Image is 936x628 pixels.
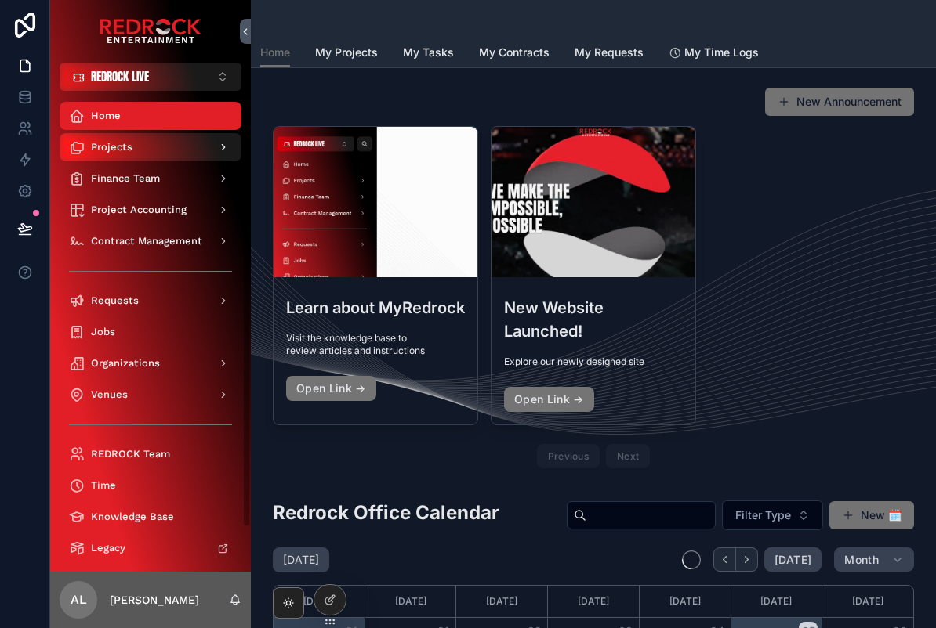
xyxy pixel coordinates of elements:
[504,387,594,412] a: Open Link →
[100,19,201,44] img: App logo
[829,501,914,529] button: New 🗓️
[60,471,241,500] a: Time
[825,586,911,617] div: [DATE]
[479,38,550,70] a: My Contracts
[60,133,241,161] a: Projects
[60,381,241,409] a: Venues
[91,235,202,247] span: Contract Management
[575,45,644,60] span: My Requests
[479,45,550,60] span: My Contracts
[60,440,241,468] a: REDROCK Team
[834,547,914,572] button: Month
[315,38,378,70] a: My Projects
[722,500,823,530] button: Select Button
[765,88,914,116] button: New Announcement
[734,586,820,617] div: [DATE]
[91,326,115,338] span: Jobs
[775,553,811,567] span: [DATE]
[713,547,736,572] button: Back
[60,503,241,531] a: Knowledge Base
[642,586,728,617] div: [DATE]
[50,91,251,572] div: scrollable content
[274,127,477,277] div: Screenshot-2025-08-19-at-2.09.49-PM.png
[60,349,241,377] a: Organizations
[91,172,160,185] span: Finance Team
[403,38,454,70] a: My Tasks
[315,45,378,60] span: My Projects
[110,592,199,608] p: [PERSON_NAME]
[368,586,454,617] div: [DATE]
[684,45,759,60] span: My Time Logs
[736,547,758,572] button: Next
[71,590,87,609] span: AL
[91,388,128,401] span: Venues
[91,141,132,153] span: Projects
[735,507,791,523] span: Filter Type
[276,586,362,617] div: [DATE]
[60,227,241,255] a: Contract Management
[60,63,241,91] button: Select Button
[286,332,465,357] span: Visit the knowledge base to review articles and instructions
[60,102,241,130] a: Home
[283,552,319,568] h2: [DATE]
[91,110,121,122] span: Home
[91,542,125,554] span: Legacy
[403,45,454,60] span: My Tasks
[91,69,149,85] span: REDROCK LIVE
[60,318,241,346] a: Jobs
[844,553,879,567] span: Month
[91,357,160,370] span: Organizations
[504,356,683,368] span: Explore our newly designed site
[459,586,545,617] div: [DATE]
[273,500,499,525] h2: Redrock Office Calendar
[491,126,696,425] a: New Website Launched!Explore our newly designed siteOpen Link →
[550,586,637,617] div: [DATE]
[260,38,290,68] a: Home
[60,287,241,315] a: Requests
[60,164,241,193] a: Finance Team
[504,296,683,343] h3: New Website Launched!
[91,294,139,307] span: Requests
[260,45,290,60] span: Home
[669,38,759,70] a: My Time Logs
[575,38,644,70] a: My Requests
[286,376,376,401] a: Open Link →
[91,448,170,460] span: REDROCK Team
[91,511,174,523] span: Knowledge Base
[91,204,187,216] span: Project Accounting
[60,196,241,224] a: Project Accounting
[273,126,478,425] a: Learn about MyRedrockVisit the knowledge base to review articles and instructionsOpen Link →
[764,547,822,572] button: [DATE]
[286,296,465,319] h3: Learn about MyRedrock
[91,479,116,492] span: Time
[492,127,695,277] div: Screenshot-2025-08-19-at-10.28.09-AM.png
[60,534,241,562] a: Legacy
